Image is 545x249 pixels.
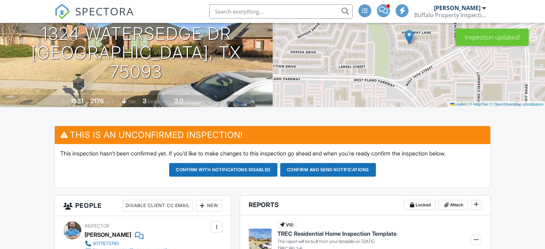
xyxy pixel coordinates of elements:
span: sq. ft. [105,99,115,104]
div: New [196,200,222,211]
div: [PERSON_NAME] [434,4,481,11]
span: bedrooms [148,99,167,104]
p: This inspection hasn't been confirmed yet. If you'd like to make changes to this inspection go ah... [60,149,485,157]
div: 1981 [71,97,83,105]
div: Disable Client CC Email [123,200,193,211]
span: slab [128,99,136,104]
img: The Best Home Inspection Software - Spectora [54,4,70,19]
button: Confirm with notifications disabled [169,163,277,177]
div: 3 [143,97,147,105]
a: © MapTiler [469,102,489,106]
div: [PERSON_NAME] [85,229,131,240]
span: bathrooms [185,99,205,104]
a: © OpenStreetMap contributors [490,102,543,106]
div: 8177673740 [93,241,119,246]
a: SPECTORA [54,10,134,25]
span: | [467,102,468,106]
button: Confirm and send notifications [280,163,376,177]
span: Inspector [85,223,109,229]
img: Marker [405,30,413,44]
div: 2176 [90,97,104,105]
h3: People [55,196,231,216]
span: Built [62,99,70,104]
h3: This is an Unconfirmed Inspection! [55,126,490,144]
div: Buffalo Property Inspections [414,11,486,19]
h1: 1324 Watersedge Dr [GEOGRAPHIC_DATA], TX 75093 [11,24,261,81]
input: Search everything... [209,4,353,19]
a: Leaflet [450,102,466,106]
span: SPECTORA [75,4,134,19]
div: 3.0 [174,97,183,105]
div: Inspection updated! [455,29,529,46]
a: 8177673740 [85,240,167,247]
